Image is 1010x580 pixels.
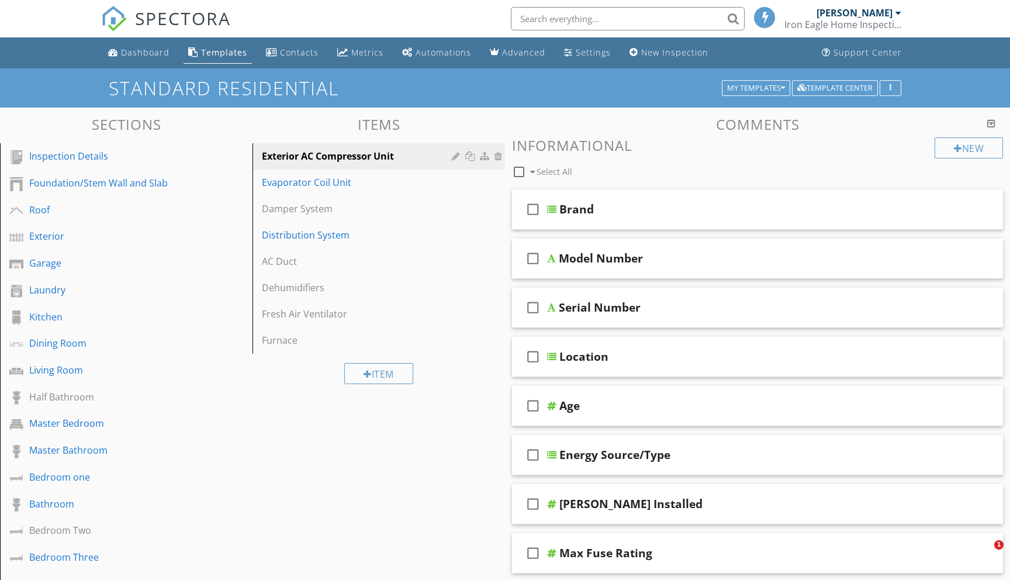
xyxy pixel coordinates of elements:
[512,116,1003,132] h3: Comments
[524,539,542,567] i: check_box_outline_blank
[201,47,247,58] div: Templates
[29,229,197,243] div: Exterior
[397,42,476,64] a: Automations (Basic)
[261,42,323,64] a: Contacts
[559,546,652,560] div: Max Fuse Rating
[29,443,197,457] div: Master Bathroom
[101,16,231,40] a: SPECTORA
[524,490,542,518] i: check_box_outline_blank
[833,47,902,58] div: Support Center
[559,399,580,413] div: Age
[641,47,708,58] div: New Inspection
[252,116,505,132] h3: Items
[511,7,745,30] input: Search everything...
[792,82,878,92] a: Template Center
[29,470,197,484] div: Bedroom one
[537,166,572,177] span: Select All
[559,42,615,64] a: Settings
[262,228,455,242] div: Distribution System
[29,203,197,217] div: Roof
[29,497,197,511] div: Bathroom
[351,47,383,58] div: Metrics
[184,42,252,64] a: Templates
[29,256,197,270] div: Garage
[935,137,1003,158] div: New
[344,363,413,384] div: Item
[262,281,455,295] div: Dehumidifiers
[722,80,790,96] button: My Templates
[784,19,901,30] div: Iron Eagle Home Inspections LLC
[29,363,197,377] div: Living Room
[994,540,1004,550] span: 1
[121,47,170,58] div: Dashboard
[262,307,455,321] div: Fresh Air Ventilator
[29,416,197,430] div: Master Bedroom
[576,47,611,58] div: Settings
[524,294,542,322] i: check_box_outline_blank
[29,149,197,163] div: Inspection Details
[262,254,455,268] div: AC Duct
[625,42,713,64] a: New Inspection
[103,42,174,64] a: Dashboard
[262,333,455,347] div: Furnace
[262,202,455,216] div: Damper System
[29,176,197,190] div: Foundation/Stem Wall and Slab
[559,448,670,462] div: Energy Source/Type
[135,6,231,30] span: SPECTORA
[727,84,785,92] div: My Templates
[29,523,197,537] div: Bedroom Two
[502,47,545,58] div: Advanced
[524,244,542,272] i: check_box_outline_blank
[333,42,388,64] a: Metrics
[792,80,878,96] button: Template Center
[559,301,641,315] div: Serial Number
[559,202,594,216] div: Brand
[416,47,471,58] div: Automations
[817,42,907,64] a: Support Center
[101,6,127,32] img: The Best Home Inspection Software - Spectora
[262,175,455,189] div: Evaporator Coil Unit
[817,7,893,19] div: [PERSON_NAME]
[524,392,542,420] i: check_box_outline_blank
[559,251,643,265] div: Model Number
[512,137,1003,153] h3: Informational
[524,195,542,223] i: check_box_outline_blank
[109,78,902,98] h1: Standard Residential
[559,350,608,364] div: Location
[29,283,197,297] div: Laundry
[29,390,197,404] div: Half Bathroom
[559,497,703,511] div: [PERSON_NAME] Installed
[797,84,873,92] div: Template Center
[524,343,542,371] i: check_box_outline_blank
[29,550,197,564] div: Bedroom Three
[485,42,550,64] a: Advanced
[262,149,455,163] div: Exterior AC Compressor Unit
[280,47,319,58] div: Contacts
[29,310,197,324] div: Kitchen
[970,540,998,568] iframe: Intercom live chat
[524,441,542,469] i: check_box_outline_blank
[29,336,197,350] div: Dining Room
